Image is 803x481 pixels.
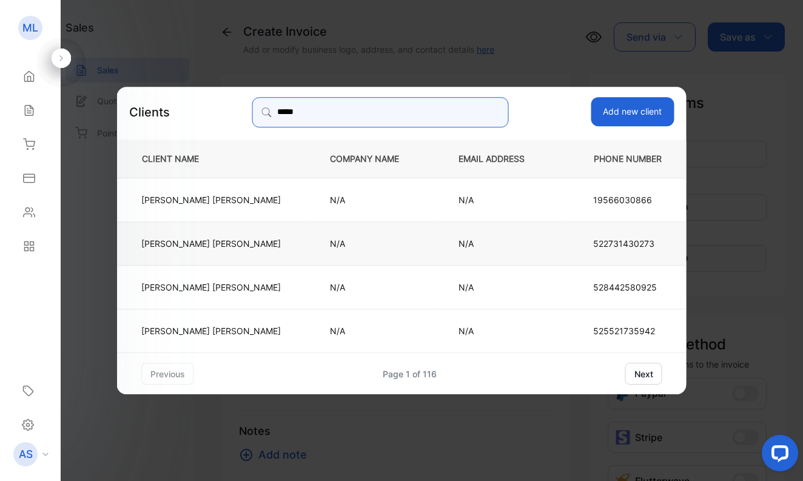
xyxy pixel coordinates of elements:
[141,325,281,337] p: [PERSON_NAME] [PERSON_NAME]
[137,152,290,165] p: CLIENT NAME
[459,281,544,294] p: N/A
[330,152,418,165] p: COMPANY NAME
[459,193,544,206] p: N/A
[330,281,418,294] p: N/A
[459,152,544,165] p: EMAIL ADDRESS
[141,193,281,206] p: [PERSON_NAME] [PERSON_NAME]
[591,97,674,126] button: Add new client
[129,103,170,121] p: Clients
[459,325,544,337] p: N/A
[593,281,662,294] p: 528442580925
[141,281,281,294] p: [PERSON_NAME] [PERSON_NAME]
[625,363,662,385] button: next
[19,446,33,462] p: AS
[141,237,281,250] p: [PERSON_NAME] [PERSON_NAME]
[752,430,803,481] iframe: LiveChat chat widget
[141,363,194,385] button: previous
[330,237,418,250] p: N/A
[459,237,544,250] p: N/A
[593,193,662,206] p: 19566030866
[22,20,38,36] p: ML
[383,368,437,380] div: Page 1 of 116
[593,237,662,250] p: 522731430273
[330,325,418,337] p: N/A
[330,193,418,206] p: N/A
[593,325,662,337] p: 525521735942
[584,152,667,165] p: PHONE NUMBER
